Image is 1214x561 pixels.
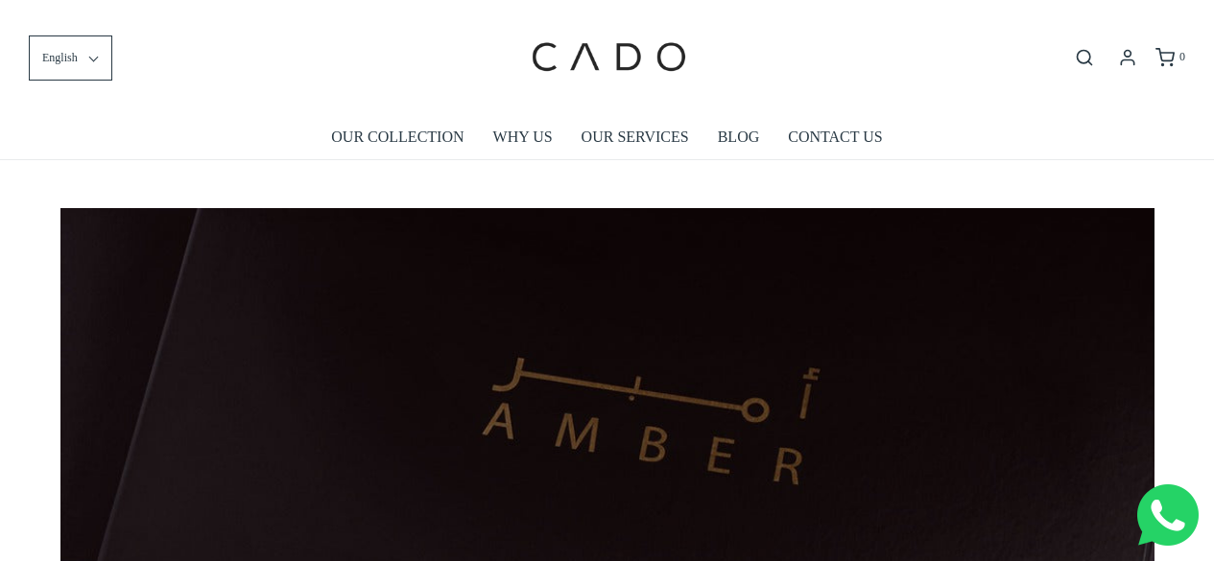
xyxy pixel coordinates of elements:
[1154,48,1185,67] a: 0
[42,49,78,67] span: English
[582,115,689,159] a: OUR SERVICES
[526,14,689,101] img: cadogifting
[1067,47,1102,68] button: Open search bar
[29,35,112,81] button: English
[331,115,464,159] a: OUR COLLECTION
[493,115,553,159] a: WHY US
[1179,50,1185,63] span: 0
[1137,484,1199,546] img: Whatsapp
[718,115,760,159] a: BLOG
[788,115,882,159] a: CONTACT US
